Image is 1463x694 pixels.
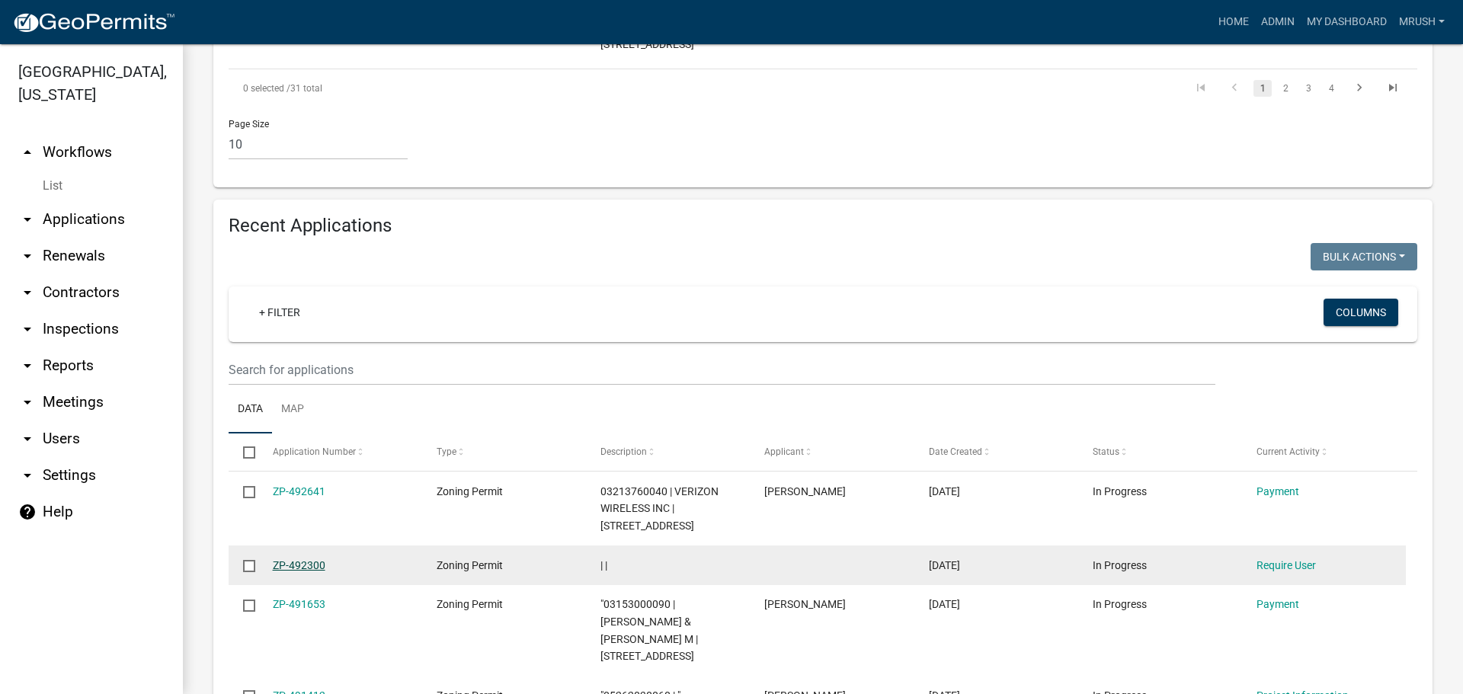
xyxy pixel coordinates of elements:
[437,446,456,457] span: Type
[1297,75,1320,101] li: page 3
[258,433,421,470] datatable-header-cell: Application Number
[18,430,37,448] i: arrow_drop_down
[18,466,37,485] i: arrow_drop_down
[437,559,503,571] span: Zoning Permit
[18,503,37,521] i: help
[600,485,719,532] span: 03213760040 | VERIZON WIRELESS INC | 15434 NORTH ST
[1320,75,1343,101] li: page 4
[600,559,607,571] span: | |
[929,485,960,497] span: 10/14/2025
[929,446,982,457] span: Date Created
[229,433,258,470] datatable-header-cell: Select
[1322,80,1340,97] a: 4
[1253,80,1272,97] a: 1
[273,559,325,571] a: ZP-492300
[1393,8,1451,37] a: MRush
[1257,446,1320,457] span: Current Activity
[586,433,750,470] datatable-header-cell: Description
[1255,8,1301,37] a: Admin
[914,433,1077,470] datatable-header-cell: Date Created
[229,215,1417,237] h4: Recent Applications
[18,247,37,265] i: arrow_drop_down
[929,598,960,610] span: 10/13/2025
[1324,299,1398,326] button: Columns
[272,385,313,434] a: Map
[18,210,37,229] i: arrow_drop_down
[929,559,960,571] span: 10/14/2025
[18,143,37,162] i: arrow_drop_up
[1299,80,1317,97] a: 3
[18,283,37,302] i: arrow_drop_down
[1078,433,1242,470] datatable-header-cell: Status
[273,598,325,610] a: ZP-491653
[229,69,698,107] div: 31 total
[1311,243,1417,270] button: Bulk Actions
[229,354,1215,385] input: Search for applications
[764,598,846,610] span: Andrew Steenblock
[1274,75,1297,101] li: page 2
[1186,80,1215,97] a: go to first page
[764,485,846,497] span: Patricia Tatrai
[437,485,503,497] span: Zoning Permit
[1212,8,1255,37] a: Home
[1257,598,1299,610] a: Payment
[18,320,37,338] i: arrow_drop_down
[600,446,647,457] span: Description
[273,446,356,457] span: Application Number
[1251,75,1274,101] li: page 1
[1301,8,1393,37] a: My Dashboard
[1220,80,1249,97] a: go to previous page
[1257,485,1299,497] a: Payment
[600,598,698,662] span: "03153000090 | STEENBLOCK ANDREW P & TWYLA M | 16432 310TH ST
[243,83,290,94] span: 0 selected /
[1093,559,1147,571] span: In Progress
[764,446,804,457] span: Applicant
[1378,80,1407,97] a: go to last page
[229,385,272,434] a: Data
[422,433,586,470] datatable-header-cell: Type
[750,433,914,470] datatable-header-cell: Applicant
[437,598,503,610] span: Zoning Permit
[1093,485,1147,497] span: In Progress
[1257,559,1316,571] a: Require User
[1276,80,1295,97] a: 2
[1093,598,1147,610] span: In Progress
[18,357,37,375] i: arrow_drop_down
[1345,80,1374,97] a: go to next page
[18,393,37,411] i: arrow_drop_down
[273,485,325,497] a: ZP-492641
[247,299,312,326] a: + Filter
[1093,446,1119,457] span: Status
[1242,433,1406,470] datatable-header-cell: Current Activity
